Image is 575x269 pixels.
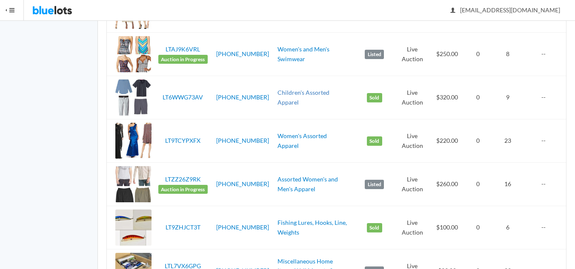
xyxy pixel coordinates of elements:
label: Sold [367,136,382,146]
td: 6 [489,206,526,249]
td: 16 [489,163,526,206]
a: LTAJ9K6VRL [166,45,200,53]
td: Live Auction [396,119,428,163]
td: -- [526,76,566,119]
a: LTZZ26Z9RK [165,176,201,183]
td: 23 [489,119,526,163]
label: Sold [367,223,382,232]
span: Auction in Progress [158,185,208,194]
a: Assorted Women's and Men's Apparel [277,176,338,193]
td: Live Auction [396,33,428,76]
td: $260.00 [428,163,466,206]
td: 8 [489,33,526,76]
a: [PHONE_NUMBER] [216,180,269,187]
td: Live Auction [396,206,428,249]
span: [EMAIL_ADDRESS][DOMAIN_NAME] [451,6,560,14]
ion-icon: person [449,7,457,15]
td: Live Auction [396,76,428,119]
td: 0 [466,206,489,249]
a: Children's Assorted Apparel [277,89,329,106]
a: [PHONE_NUMBER] [216,93,269,101]
label: Listed [365,180,384,189]
a: Women's and Men's Swimwear [277,45,329,62]
a: LT9ZHJCT3T [166,224,200,231]
td: $320.00 [428,76,466,119]
label: Listed [365,50,384,59]
td: Live Auction [396,163,428,206]
td: $220.00 [428,119,466,163]
td: 9 [489,76,526,119]
a: LT6WWG73AV [163,93,203,101]
a: LT9TCYPXFX [165,137,200,144]
td: 0 [466,76,489,119]
a: [PHONE_NUMBER] [216,50,269,57]
td: -- [526,33,566,76]
td: -- [526,119,566,163]
td: 0 [466,163,489,206]
td: -- [526,163,566,206]
span: Auction in Progress [158,55,208,64]
td: 0 [466,33,489,76]
a: Women's Assorted Apparel [277,132,327,149]
td: -- [526,206,566,249]
label: Sold [367,93,382,102]
td: $250.00 [428,33,466,76]
td: 0 [466,119,489,163]
td: $100.00 [428,206,466,249]
a: [PHONE_NUMBER] [216,224,269,231]
a: Fishing Lures, Hooks, Line, Weights [277,219,347,236]
a: [PHONE_NUMBER] [216,137,269,144]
